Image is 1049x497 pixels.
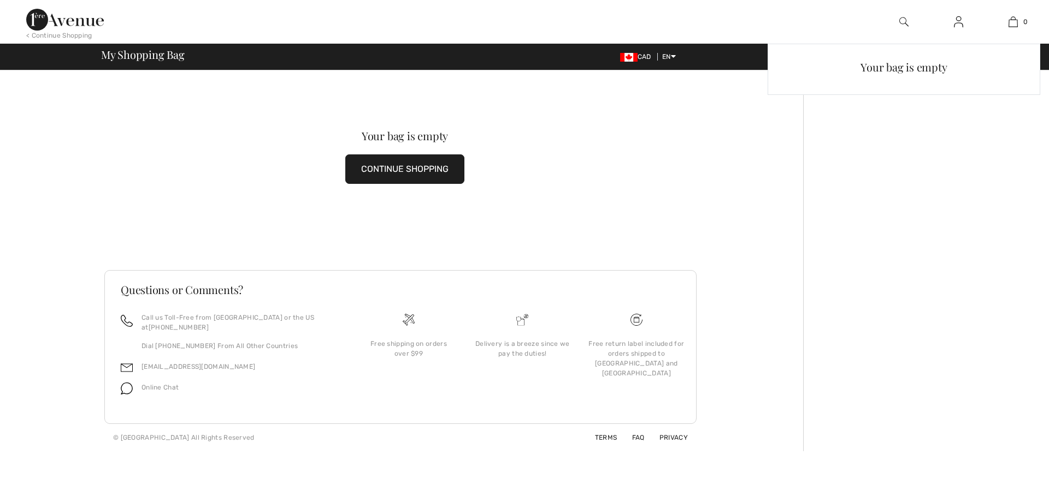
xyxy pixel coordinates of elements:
[619,434,645,441] a: FAQ
[361,339,457,358] div: Free shipping on orders over $99
[630,314,643,326] img: Free shipping on orders over $99
[899,15,909,28] img: search the website
[1009,15,1018,28] img: My Bag
[149,324,209,331] a: [PHONE_NUMBER]
[620,53,656,61] span: CAD
[142,341,339,351] p: Dial [PHONE_NUMBER] From All Other Countries
[954,15,963,28] img: My Info
[113,433,255,442] div: © [GEOGRAPHIC_DATA] All Rights Reserved
[516,314,528,326] img: Delivery is a breeze since we pay the duties!
[986,15,1040,28] a: 0
[582,434,617,441] a: Terms
[620,53,638,62] img: Canadian Dollar
[121,362,133,374] img: email
[121,284,680,295] h3: Questions or Comments?
[101,49,185,60] span: My Shopping Bag
[646,434,688,441] a: Privacy
[142,313,339,332] p: Call us Toll-Free from [GEOGRAPHIC_DATA] or the US at
[121,382,133,394] img: chat
[777,53,1031,81] div: Your bag is empty
[121,315,133,327] img: call
[1023,17,1028,27] span: 0
[403,314,415,326] img: Free shipping on orders over $99
[588,339,685,378] div: Free return label included for orders shipped to [GEOGRAPHIC_DATA] and [GEOGRAPHIC_DATA]
[26,31,92,40] div: < Continue Shopping
[134,130,675,141] div: Your bag is empty
[474,339,570,358] div: Delivery is a breeze since we pay the duties!
[142,384,179,391] span: Online Chat
[345,154,464,184] button: CONTINUE SHOPPING
[26,9,104,31] img: 1ère Avenue
[142,363,255,370] a: [EMAIL_ADDRESS][DOMAIN_NAME]
[662,53,676,61] span: EN
[945,15,972,29] a: Sign In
